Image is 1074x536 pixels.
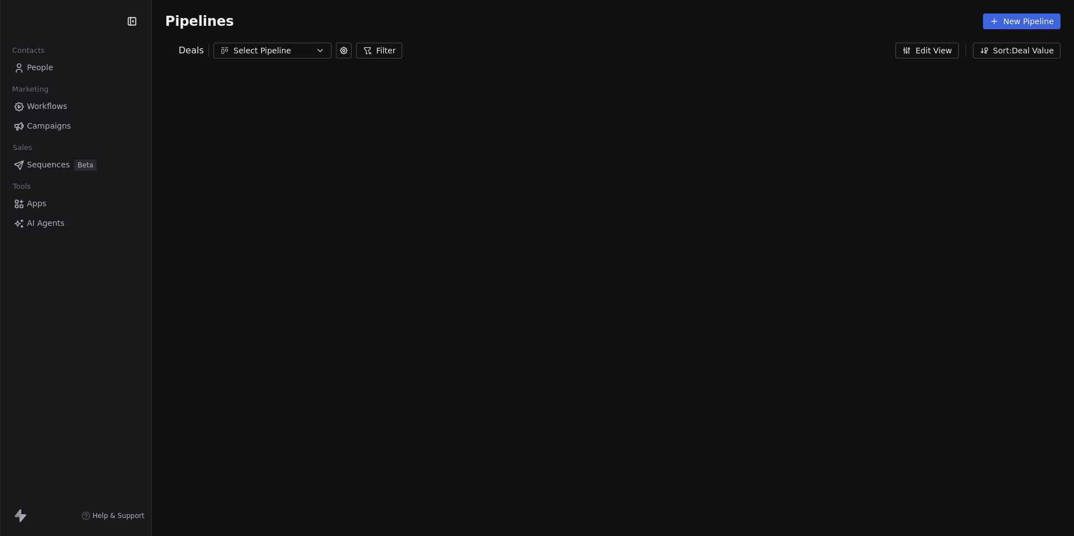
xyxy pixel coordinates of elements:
[983,13,1061,29] button: New Pipeline
[7,42,49,59] span: Contacts
[165,13,234,29] span: Pipelines
[81,511,144,520] a: Help & Support
[27,217,65,229] span: AI Agents
[27,101,67,112] span: Workflows
[973,43,1061,58] button: Sort: Deal Value
[9,97,142,116] a: Workflows
[9,58,142,77] a: People
[9,156,142,174] a: SequencesBeta
[895,43,959,58] button: Edit View
[234,45,311,57] div: Select Pipeline
[8,139,37,156] span: Sales
[179,44,204,57] span: Deals
[74,160,97,171] span: Beta
[8,178,35,195] span: Tools
[9,117,142,135] a: Campaigns
[27,198,47,210] span: Apps
[93,511,144,520] span: Help & Support
[7,81,53,98] span: Marketing
[9,194,142,213] a: Apps
[27,62,53,74] span: People
[9,214,142,233] a: AI Agents
[356,43,403,58] button: Filter
[27,159,70,171] span: Sequences
[27,120,71,132] span: Campaigns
